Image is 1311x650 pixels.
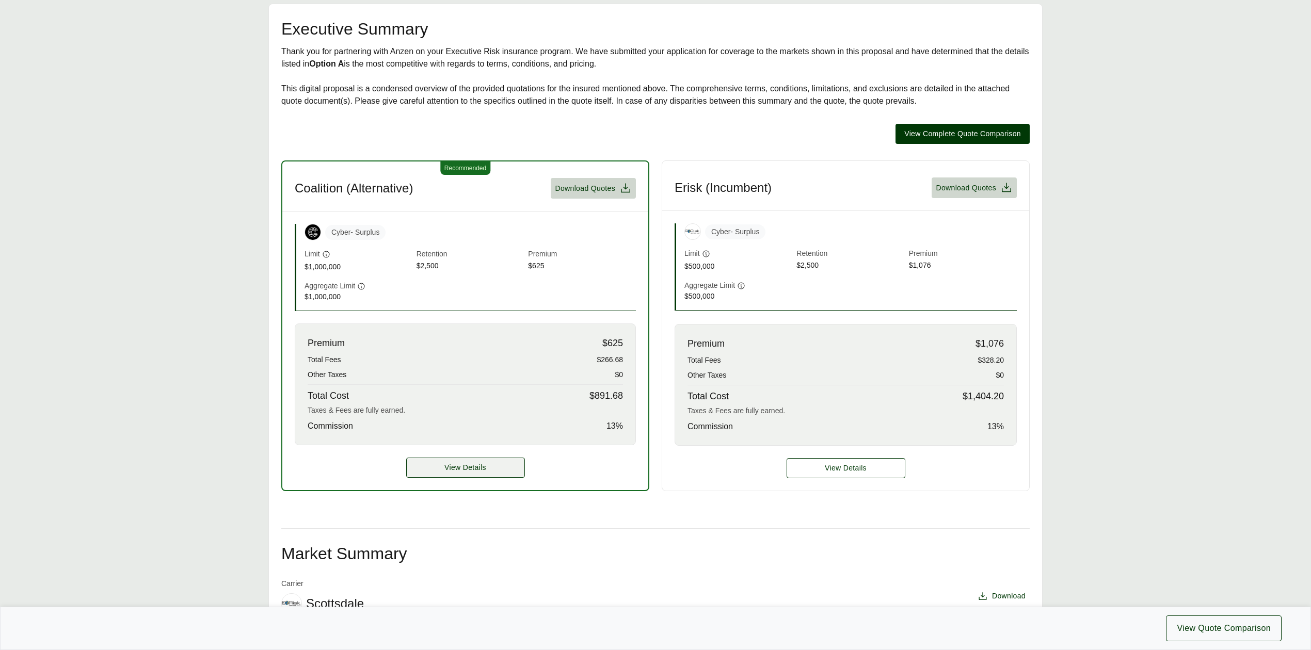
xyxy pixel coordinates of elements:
div: Taxes & Fees are fully earned. [688,405,1004,416]
span: Cyber - Surplus [325,225,386,240]
button: View Details [406,458,525,478]
span: $0 [996,370,1004,381]
span: $1,076 [909,260,1017,272]
span: $891.68 [589,389,623,403]
a: Erisk (Incumbent) details [787,458,905,478]
span: $1,404.20 [963,389,1004,403]
span: Premium [909,248,1017,260]
span: $500,000 [684,291,792,302]
span: View Details [825,463,867,474]
span: Retention [796,248,904,260]
img: Scottsdale [282,594,301,613]
span: Other Taxes [308,369,346,380]
span: Download Quotes [555,183,615,194]
button: Download Quotes [932,177,1017,198]
span: Other Taxes [688,370,726,381]
span: Retention [417,249,524,261]
span: $1,000,000 [305,291,412,302]
h3: Erisk (Incumbent) [675,180,772,196]
span: Premium [528,249,636,261]
span: $1,076 [976,337,1004,351]
span: Commission [688,420,733,433]
button: View Quote Comparison [1166,615,1282,641]
span: 13 % [987,420,1004,433]
span: $328.20 [978,355,1004,366]
span: Scottsdale [306,596,364,611]
button: Download Quotes [551,178,636,199]
div: Taxes & Fees are fully earned. [308,405,623,416]
img: Coalition [305,224,321,240]
span: Premium [688,337,725,351]
span: View Quote Comparison [1177,622,1271,635]
span: $625 [528,261,636,272]
span: Total Fees [688,355,721,366]
button: View Details [787,458,905,478]
span: Limit [684,248,700,259]
img: Scottsdale [685,224,700,239]
span: Total Fees [308,354,341,365]
span: Aggregate Limit [305,281,355,291]
span: $2,500 [417,261,524,272]
span: $1,000,000 [305,262,412,272]
span: View Details [444,462,486,473]
h2: Executive Summary [281,21,1030,37]
h3: Coalition (Alternative) [295,181,413,196]
span: Download [992,591,1026,602]
span: $266.68 [597,354,623,365]
span: $625 [602,336,623,350]
span: 13 % [606,420,623,432]
button: View Complete Quote Comparison [896,124,1030,144]
h2: Market Summary [281,545,1030,562]
strong: Option A [309,59,344,68]
span: View Complete Quote Comparison [904,128,1021,139]
span: Carrier [281,578,364,589]
span: Commission [308,420,353,432]
div: Thank you for partnering with Anzen on your Executive Risk insurance program. We have submitted y... [281,45,1030,107]
button: Download [973,587,1030,606]
span: $2,500 [796,260,904,272]
span: Premium [308,336,345,350]
span: Download Quotes [936,183,996,193]
span: Total Cost [308,389,349,403]
span: Cyber - Surplus [705,224,765,239]
span: Total Cost [688,389,729,403]
a: Coalition (Alternative) details [406,458,525,478]
span: $500,000 [684,261,792,272]
span: Aggregate Limit [684,280,735,291]
span: Limit [305,249,320,259]
span: $0 [615,369,623,380]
